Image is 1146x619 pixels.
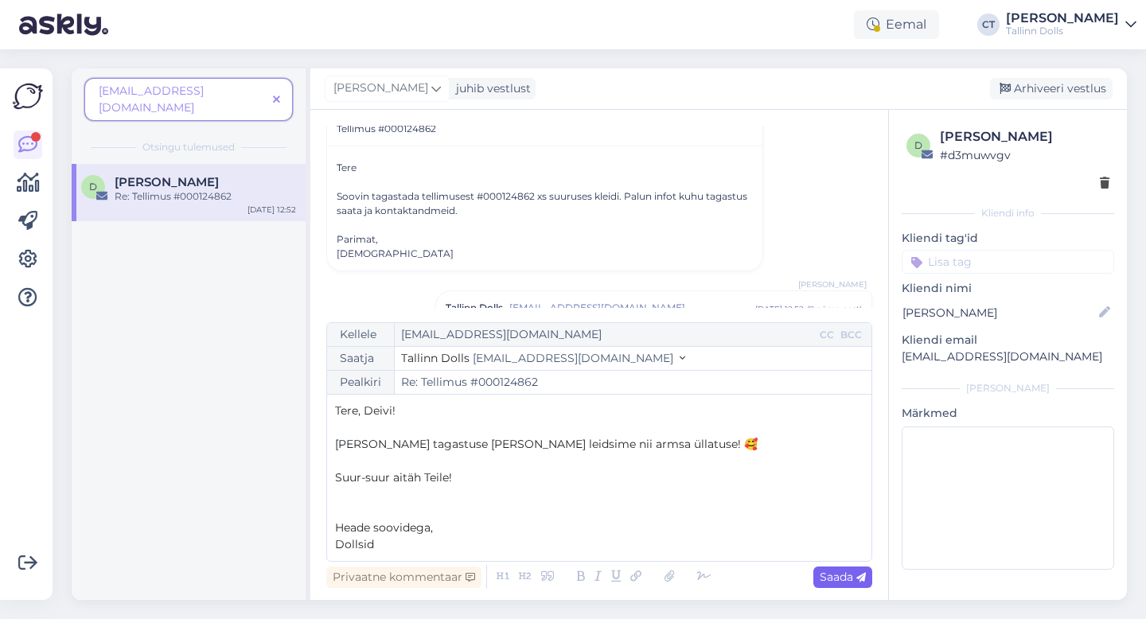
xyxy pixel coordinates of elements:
div: [DATE] 12:52 [248,204,296,216]
div: Saatja [327,347,395,370]
span: Dollsid [335,537,374,551]
div: Kellele [327,323,395,346]
div: Tallinn Dolls [1006,25,1119,37]
div: CT [977,14,1000,36]
div: [DATE] 12:52 [755,303,804,315]
span: [PERSON_NAME] [333,80,428,97]
div: Parimat, [337,232,753,247]
p: Kliendi nimi [902,280,1114,297]
div: juhib vestlust [450,80,531,97]
span: d [914,139,922,151]
span: Deivi H [115,175,219,189]
span: Saada [820,570,866,584]
div: CC [817,328,837,342]
input: Lisa nimi [902,304,1096,321]
div: [PERSON_NAME] [940,127,1109,146]
span: D [89,181,97,193]
div: [PERSON_NAME] [1006,12,1119,25]
span: Tallinn Dolls [446,301,503,315]
div: Tere [337,161,753,175]
div: Eemal [854,10,939,39]
p: Märkmed [902,405,1114,422]
span: Otsingu tulemused [142,140,235,154]
div: Kliendi info [902,206,1114,220]
span: Tere, Deivi! [335,403,396,418]
div: BCC [837,328,865,342]
div: [DEMOGRAPHIC_DATA] [337,232,753,261]
div: ( 9 päeva eest ) [807,303,862,315]
div: Arhiveeri vestlus [990,78,1113,99]
span: Heade soovidega, [335,520,433,535]
span: [EMAIL_ADDRESS][DOMAIN_NAME] [473,351,673,365]
img: Askly Logo [13,81,43,111]
span: Tellimus #000124862 [337,122,436,136]
div: [PERSON_NAME] [902,381,1114,395]
div: Soovin tagastada tellimusest #000124862 xs suuruses kleidi. Palun infot kuhu tagastus saata ja ko... [337,189,753,218]
span: Suur-suur aitäh Teile! [335,470,452,485]
div: Pealkiri [327,371,395,394]
a: [PERSON_NAME]Tallinn Dolls [1006,12,1136,37]
span: Tallinn Dolls [401,351,470,365]
input: Recepient... [395,323,817,346]
p: [EMAIL_ADDRESS][DOMAIN_NAME] [902,348,1114,365]
button: Tallinn Dolls [EMAIL_ADDRESS][DOMAIN_NAME] [401,350,685,367]
div: Re: Tellimus #000124862 [115,189,296,204]
span: [EMAIL_ADDRESS][DOMAIN_NAME] [99,84,204,115]
div: # d3muwvgv [940,146,1109,164]
div: Privaatne kommentaar [326,566,481,588]
p: Kliendi tag'id [902,230,1114,247]
span: [PERSON_NAME] [798,278,867,290]
span: [PERSON_NAME] tagastuse [PERSON_NAME] leidsime nii armsa üllatuse! 🥰 [335,437,758,451]
span: [EMAIL_ADDRESS][DOMAIN_NAME] [509,301,755,315]
input: Lisa tag [902,250,1114,274]
p: Kliendi email [902,332,1114,348]
input: Write subject here... [395,371,871,394]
